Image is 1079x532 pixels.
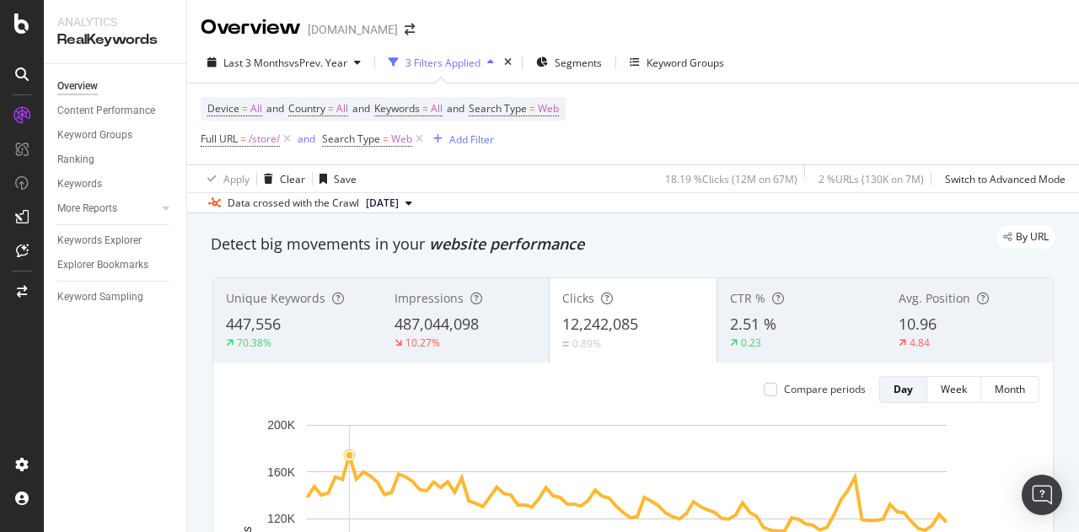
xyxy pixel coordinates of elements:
span: Segments [555,56,602,70]
div: 18.19 % Clicks ( 12M on 67M ) [665,172,797,186]
div: Analytics [57,13,173,30]
span: 487,044,098 [395,314,479,334]
div: Add Filter [449,132,494,147]
div: Compare periods [784,382,866,396]
div: legacy label [996,225,1055,249]
div: Overview [57,78,98,95]
span: Country [288,101,325,116]
span: All [336,97,348,121]
div: Apply [223,172,250,186]
span: = [383,132,389,146]
text: 120K [267,512,295,525]
span: = [240,132,246,146]
div: arrow-right-arrow-left [405,24,415,35]
div: 2 % URLs ( 130K on 7M ) [819,172,924,186]
div: Keyword Groups [57,126,132,144]
a: Keyword Groups [57,126,174,144]
div: Open Intercom Messenger [1022,475,1062,515]
div: Overview [201,13,301,42]
span: vs Prev. Year [289,56,347,70]
span: Impressions [395,290,464,306]
span: 10.96 [899,314,937,334]
span: 2.51 % [730,314,776,334]
text: 160K [267,465,295,479]
div: RealKeywords [57,30,173,50]
div: Switch to Advanced Mode [945,172,1066,186]
span: and [266,101,284,116]
span: Search Type [469,101,527,116]
div: 3 Filters Applied [405,56,480,70]
span: Web [391,127,412,151]
span: Device [207,101,239,116]
span: Unique Keywords [226,290,325,306]
text: 200K [267,418,295,432]
div: 0.23 [741,336,761,350]
button: Month [981,376,1039,403]
div: Month [995,382,1025,396]
span: 447,556 [226,314,281,334]
button: Apply [201,165,250,192]
button: Day [879,376,927,403]
span: 12,242,085 [562,314,638,334]
div: Save [334,172,357,186]
div: 0.89% [572,336,601,351]
span: Avg. Position [899,290,970,306]
button: Clear [257,165,305,192]
div: times [501,54,515,71]
span: CTR % [730,290,765,306]
span: By URL [1016,232,1049,242]
div: Clear [280,172,305,186]
button: Week [927,376,981,403]
a: Keywords [57,175,174,193]
span: Keywords [374,101,420,116]
span: Search Type [322,132,380,146]
div: Keyword Groups [647,56,724,70]
div: Week [941,382,967,396]
button: Add Filter [427,129,494,149]
span: All [431,97,443,121]
button: [DATE] [359,193,419,213]
span: /store/ [249,127,280,151]
span: All [250,97,262,121]
div: 70.38% [237,336,271,350]
div: Keyword Sampling [57,288,143,306]
div: Ranking [57,151,94,169]
button: Segments [529,49,609,76]
a: Content Performance [57,102,174,120]
span: and [447,101,464,116]
button: Keyword Groups [623,49,731,76]
button: Switch to Advanced Mode [938,165,1066,192]
span: and [352,101,370,116]
span: Clicks [562,290,594,306]
div: Keywords [57,175,102,193]
button: Save [313,165,357,192]
a: Keyword Sampling [57,288,174,306]
span: = [529,101,535,116]
span: = [422,101,428,116]
span: = [328,101,334,116]
a: Keywords Explorer [57,232,174,250]
div: Day [894,382,913,396]
button: and [298,131,315,147]
a: Ranking [57,151,174,169]
span: Last 3 Months [223,56,289,70]
div: More Reports [57,200,117,218]
div: Keywords Explorer [57,232,142,250]
span: Web [538,97,559,121]
div: Explorer Bookmarks [57,256,148,274]
span: 2025 Aug. 25th [366,196,399,211]
img: Equal [562,341,569,347]
div: 10.27% [405,336,440,350]
div: Content Performance [57,102,155,120]
div: and [298,132,315,146]
span: = [242,101,248,116]
span: Full URL [201,132,238,146]
div: [DOMAIN_NAME] [308,21,398,38]
button: Last 3 MonthsvsPrev. Year [201,49,368,76]
button: 3 Filters Applied [382,49,501,76]
div: Data crossed with the Crawl [228,196,359,211]
a: More Reports [57,200,158,218]
a: Explorer Bookmarks [57,256,174,274]
div: 4.84 [910,336,930,350]
a: Overview [57,78,174,95]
